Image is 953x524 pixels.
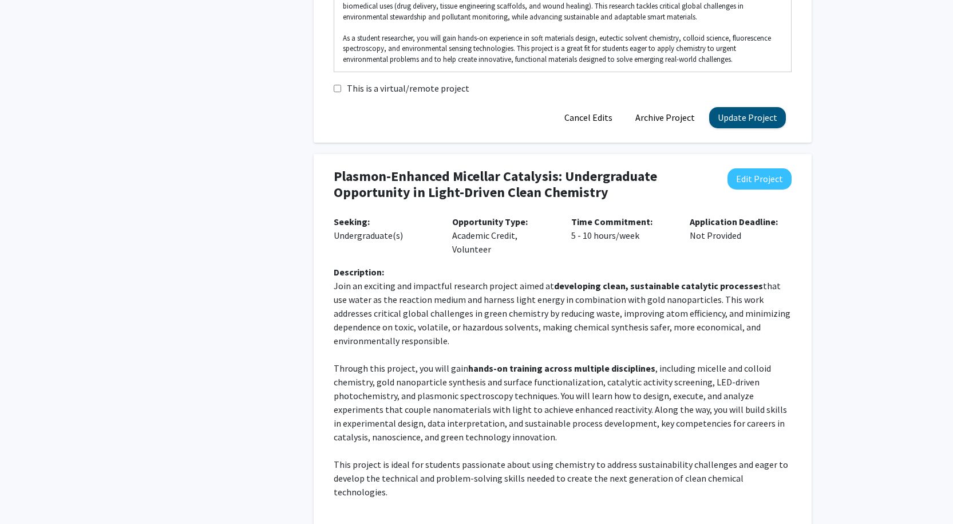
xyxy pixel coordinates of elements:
label: This is a virtual/remote project [347,81,469,95]
b: Opportunity Type: [452,216,528,227]
div: Description: [334,265,792,279]
button: Update Project [709,107,786,128]
strong: hands-on training across multiple disciplines [468,363,655,374]
button: Edit Project [727,168,792,190]
p: Through this project, you will gain , including micelle and colloid chemistry, gold nanoparticle ... [334,361,792,444]
b: Time Commitment: [571,216,653,227]
p: As a student researcher, you will gain hands-on experience in soft materials design, eutectic sol... [343,33,782,65]
strong: developing clean, sustainable catalytic processes [554,280,763,291]
h4: Plasmon-Enhanced Micellar Catalysis: Undergraduate Opportunity in Light-Driven Clean Chemistry [334,168,709,202]
button: Cancel Edits [556,107,621,128]
iframe: Chat [9,472,49,515]
b: Seeking: [334,216,370,227]
p: Not Provided [690,215,792,242]
b: Application Deadline: [690,216,778,227]
p: Undergraduate(s) [334,215,436,242]
p: This project is ideal for students passionate about using chemistry to address sustainability cha... [334,458,792,499]
p: Academic Credit, Volunteer [452,215,554,256]
p: 5 - 10 hours/week [571,215,673,242]
p: Join an exciting and impactful research project aimed at that use water as the reaction medium an... [334,279,792,348]
button: Archive Project [627,107,703,128]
